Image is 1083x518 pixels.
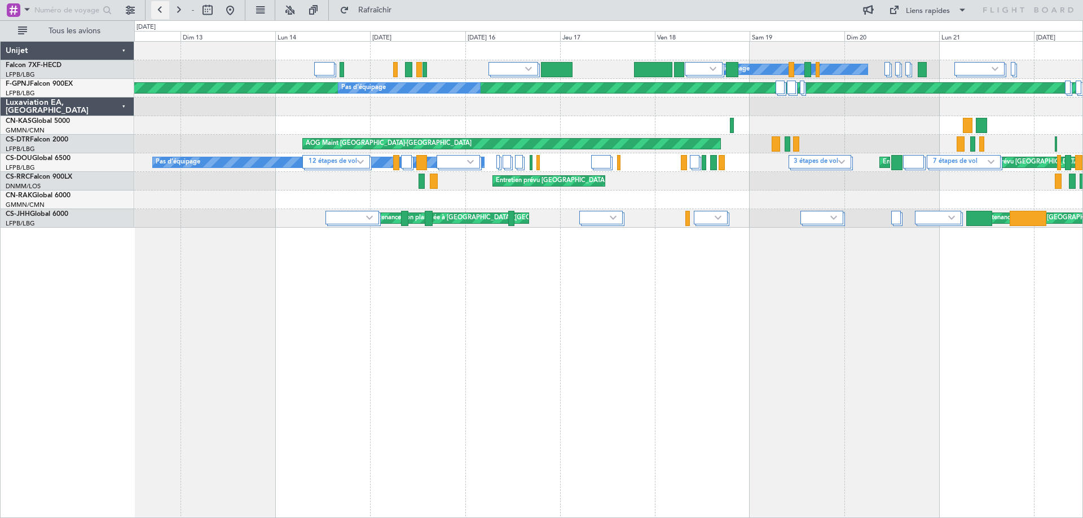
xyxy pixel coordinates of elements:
[334,1,402,19] button: Rafraîchir
[30,174,72,180] font: Falcon 900LX
[6,126,45,135] a: GMMN/CMN
[30,211,68,218] font: Global 6000
[30,81,73,87] font: Falcon 900EX
[32,118,70,125] font: Global 5000
[137,23,156,31] font: [DATE]
[6,145,35,153] a: LFPB/LBG
[710,67,716,71] img: arrow-gray.svg
[34,2,99,19] input: Numéro de voyage
[6,192,32,199] font: CN-RAK
[883,1,972,19] button: Liens rapides
[6,81,73,87] a: F-GPNJFalcon 900EX
[992,67,998,71] img: arrow-gray.svg
[6,163,35,172] a: LFPB/LBG
[6,155,71,162] a: CS-DOUGlobal 6500
[49,25,100,36] font: Tous les avions
[988,160,994,164] img: arrow-gray.svg
[365,215,582,221] font: Maintenance non planifiée à [GEOGRAPHIC_DATA] ([GEOGRAPHIC_DATA])
[496,178,676,184] font: Entretien prévu [GEOGRAPHIC_DATA] ([GEOGRAPHIC_DATA])
[467,160,474,164] img: arrow-gray.svg
[6,174,30,180] font: CS-RRC
[6,211,30,218] font: CS-JHH
[906,6,950,16] font: Liens rapides
[6,155,32,162] font: CS-DOU
[32,192,71,199] font: Global 6000
[6,211,68,218] a: CS-JHHGlobal 6000
[847,33,866,42] font: Dim 20
[657,33,676,42] font: Ven 18
[6,201,45,209] a: GMMN/CMN
[6,81,30,87] font: F-GPNJ
[32,155,71,162] font: Global 6500
[6,89,35,98] a: LFPB/LBG
[306,140,472,147] font: AOG Maint [GEOGRAPHIC_DATA]-[GEOGRAPHIC_DATA]
[6,219,35,228] a: LFPB/LBG
[372,33,391,42] font: [DATE]
[341,85,386,91] font: Pas d'équipage
[30,136,68,143] font: Falcon 2000
[278,33,296,42] font: Lun 14
[357,160,364,164] img: arrow-gray.svg
[838,160,845,164] img: arrow-gray.svg
[6,136,30,143] font: CS-DTR
[309,158,357,165] font: 12 étapes de vol
[6,174,72,180] a: CS-RRCFalcon 900LX
[12,22,122,40] button: Tous les avions
[794,158,838,165] font: 3 étapes de vol
[525,67,532,71] img: arrow-gray.svg
[6,70,35,79] a: LFPB/LBG
[6,62,37,69] font: Falcon 7X
[6,118,32,125] font: CN-KAS
[941,33,960,42] font: Lun 21
[366,215,373,220] img: arrow-gray.svg
[715,215,721,220] img: arrow-gray.svg
[192,5,194,15] font: -
[562,33,580,42] font: Jeu 17
[752,33,772,42] font: Sam 19
[6,136,68,143] a: CS-DTRFalcon 2000
[6,182,41,191] a: DNMM/LOS
[358,5,391,15] font: Rafraîchir
[830,215,837,220] img: arrow-gray.svg
[948,215,955,220] img: arrow-gray.svg
[610,215,617,220] img: arrow-gray.svg
[37,62,61,69] font: F-HECD
[468,33,495,42] font: [DATE] 16
[1036,33,1055,42] font: [DATE]
[883,159,1063,165] font: Entretien prévu [GEOGRAPHIC_DATA] ([GEOGRAPHIC_DATA])
[6,192,71,199] a: CN-RAKGlobal 6000
[933,158,978,165] font: 7 étapes de vol
[183,33,202,42] font: Dim 13
[156,159,200,165] font: Pas d'équipage
[6,62,61,69] a: Falcon 7XF-HECD
[6,118,70,125] a: CN-KASGlobal 5000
